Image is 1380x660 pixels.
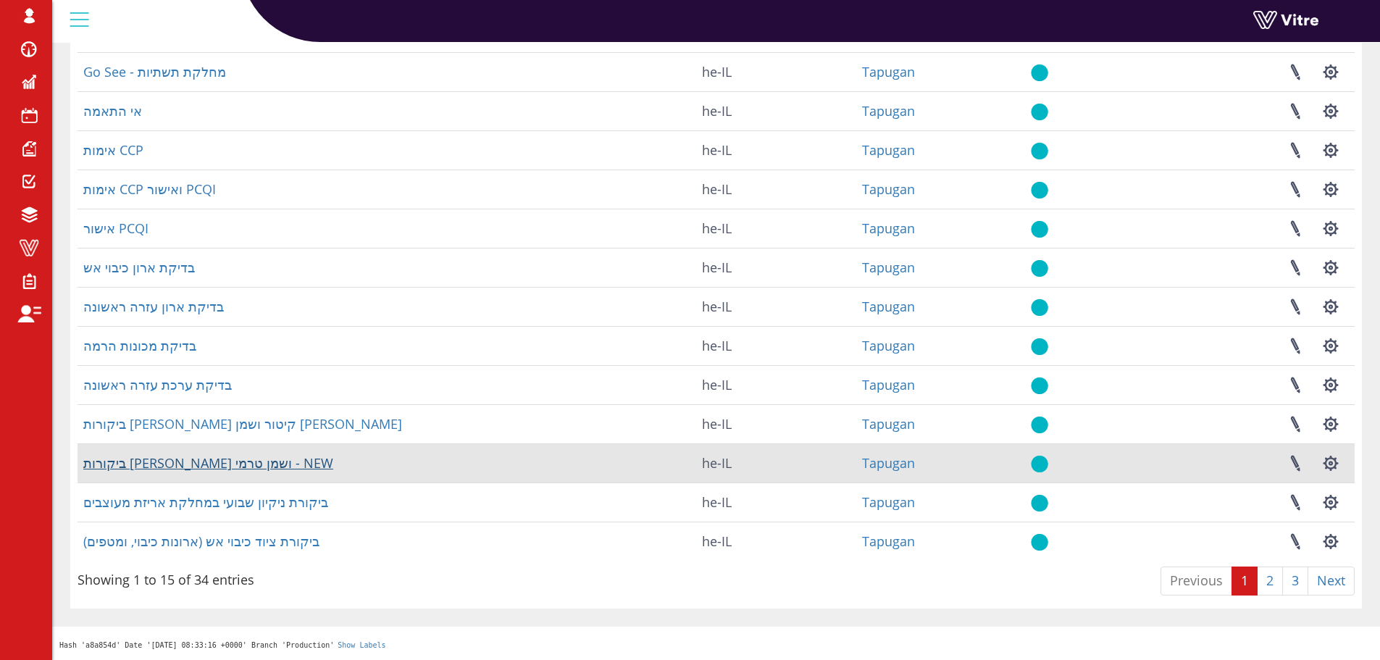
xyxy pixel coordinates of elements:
[83,298,224,315] a: בדיקת ארון עזרה ראשונה
[59,641,334,649] span: Hash 'a8a854d' Date '[DATE] 08:33:16 +0000' Branch 'Production'
[862,259,915,276] a: Tapugan
[862,102,915,120] a: Tapugan
[696,170,856,209] td: he-IL
[1031,298,1048,317] img: yes
[862,415,915,433] a: Tapugan
[1308,567,1355,596] a: Next
[1031,494,1048,512] img: yes
[83,376,232,393] a: בדיקת ערכת עזרה ראשונה
[1031,181,1048,199] img: yes
[862,454,915,472] a: Tapugan
[1031,259,1048,277] img: yes
[1257,567,1283,596] a: 2
[862,63,915,80] a: Tapugan
[696,522,856,561] td: he-IL
[83,220,149,237] a: אישור PCQI
[83,259,195,276] a: בדיקת ארון כיבוי אש
[1161,567,1232,596] a: Previous
[696,483,856,522] td: he-IL
[83,337,196,354] a: בדיקת מכונות הרמה
[83,102,142,120] a: אי התאמה
[1031,103,1048,121] img: yes
[696,365,856,404] td: he-IL
[862,376,915,393] a: Tapugan
[83,532,319,550] a: ביקורת ציוד כיבוי אש (ארונות כיבוי, ומטפים)
[696,443,856,483] td: he-IL
[1031,220,1048,238] img: yes
[696,130,856,170] td: he-IL
[83,493,328,511] a: ביקורת ניקיון שבועי במחלקת אריזת מעוצבים
[1031,377,1048,395] img: yes
[1031,64,1048,82] img: yes
[696,326,856,365] td: he-IL
[696,52,856,91] td: he-IL
[1031,416,1048,434] img: yes
[862,493,915,511] a: Tapugan
[83,454,333,472] a: ביקורות [PERSON_NAME] ושמן טרמי - NEW
[1282,567,1308,596] a: 3
[1031,142,1048,160] img: yes
[83,180,216,198] a: אימות CCP ואישור PCQI
[862,220,915,237] a: Tapugan
[862,180,915,198] a: Tapugan
[83,63,226,80] a: Go See - מחלקת תשתיות
[1031,533,1048,551] img: yes
[78,565,254,590] div: Showing 1 to 15 of 34 entries
[338,641,385,649] a: Show Labels
[862,532,915,550] a: Tapugan
[696,287,856,326] td: he-IL
[862,337,915,354] a: Tapugan
[696,91,856,130] td: he-IL
[696,248,856,287] td: he-IL
[83,141,143,159] a: אימות CCP
[1031,455,1048,473] img: yes
[696,209,856,248] td: he-IL
[1231,567,1258,596] a: 1
[1031,338,1048,356] img: yes
[696,404,856,443] td: he-IL
[862,141,915,159] a: Tapugan
[83,415,402,433] a: ביקורות [PERSON_NAME] קיטור ושמן [PERSON_NAME]
[862,298,915,315] a: Tapugan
